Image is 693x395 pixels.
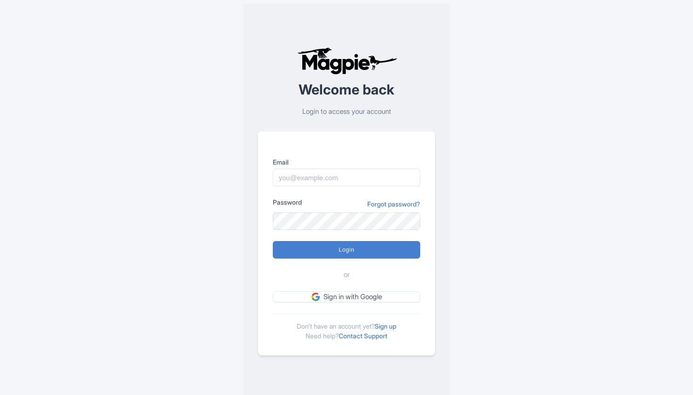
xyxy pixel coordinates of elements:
[273,169,420,186] input: you@example.com
[339,332,388,340] a: Contact Support
[344,270,350,280] span: or
[295,47,399,75] img: logo-ab69f6fb50320c5b225c76a69d11143b.png
[273,197,302,207] label: Password
[273,241,420,259] input: Login
[258,106,435,117] p: Login to access your account
[273,157,420,167] label: Email
[258,82,435,97] h2: Welcome back
[375,322,396,330] a: Sign up
[273,313,420,341] div: Don't have an account yet? Need help?
[311,293,320,301] img: google.svg
[273,291,420,303] a: Sign in with Google
[367,199,420,209] a: Forgot password?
